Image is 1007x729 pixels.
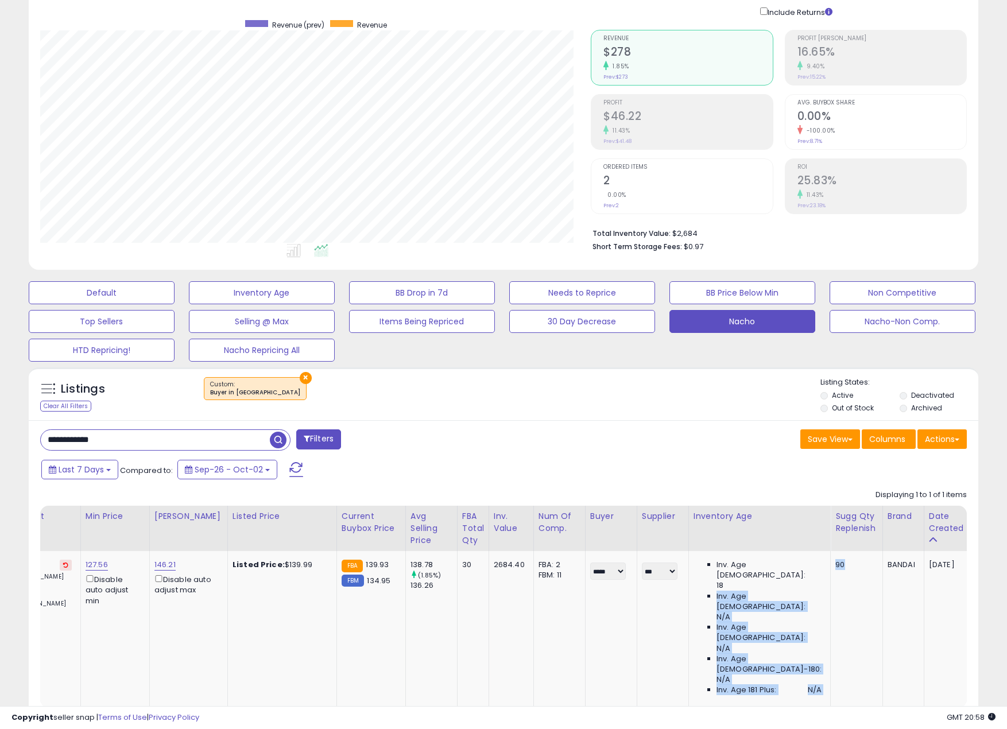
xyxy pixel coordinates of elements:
div: Min Price [86,510,145,522]
span: Compared to: [120,465,173,476]
small: Prev: 15.22% [797,73,826,80]
span: Avg. Buybox Share [797,100,967,106]
span: Revenue (prev) [272,20,324,30]
span: Last 7 Days [59,464,104,475]
button: Sep-26 - Oct-02 [177,460,277,479]
div: seller snap | | [11,712,199,723]
span: N/A [716,674,730,685]
h2: 0.00% [797,110,967,125]
span: 18 [716,580,723,591]
div: Clear All Filters [40,401,91,412]
small: FBA [342,560,363,572]
span: N/A [808,685,822,695]
small: 1.85% [609,62,629,71]
div: 30 [462,560,480,570]
button: Columns [862,429,916,449]
div: Disable auto adjust min [86,573,141,606]
button: BB Drop in 7d [349,281,495,304]
button: Filters [296,429,341,449]
span: N/A [716,643,730,654]
div: Supplier [642,510,684,522]
span: Inv. Age [DEMOGRAPHIC_DATA]: [716,560,822,580]
span: Revenue [603,36,773,42]
i: Revert to store-level Min Markup [63,562,68,568]
th: CSV column name: cust_attr_2_Supplier [637,506,688,551]
label: Out of Stock [832,403,874,413]
small: Prev: 23.18% [797,202,826,209]
span: Inv. Age [DEMOGRAPHIC_DATA]-180: [716,654,822,674]
label: Archived [911,403,942,413]
span: Revenue [357,20,387,30]
button: Last 7 Days [41,460,118,479]
button: Needs to Reprice [509,281,655,304]
button: Top Sellers [29,310,175,333]
button: BB Price Below Min [669,281,815,304]
div: Date Created [929,510,979,534]
label: Deactivated [911,390,954,400]
button: Items Being Repriced [349,310,495,333]
div: Sugg Qty Replenish [835,510,878,534]
span: Profit [PERSON_NAME] [797,36,967,42]
div: 136.26 [410,580,457,591]
a: Privacy Policy [149,712,199,723]
span: Profit [603,100,773,106]
b: Short Term Storage Fees: [592,242,682,251]
div: Disable auto adjust max [154,573,219,595]
div: Include Returns [752,5,846,18]
span: Columns [869,433,905,445]
small: 0.00% [603,191,626,199]
small: 9.40% [803,62,825,71]
label: Active [832,390,853,400]
b: Total Inventory Value: [592,228,671,238]
span: Sep-26 - Oct-02 [195,464,263,475]
span: 2025-10-10 20:58 GMT [947,712,996,723]
div: 138.78 [410,560,457,570]
small: Prev: 8.71% [797,138,822,145]
button: Default [29,281,175,304]
div: Listed Price [233,510,332,522]
div: $139.99 [233,560,328,570]
button: Nacho [669,310,815,333]
div: [DATE] [929,560,975,570]
th: Please note that this number is a calculation based on your required days of coverage and your ve... [831,506,883,551]
div: Brand [888,510,919,522]
span: 134.95 [367,575,390,586]
a: 127.56 [86,559,108,571]
span: Inv. Age [DEMOGRAPHIC_DATA]: [716,591,822,612]
button: Actions [917,429,967,449]
button: Non Competitive [830,281,975,304]
span: Custom: [210,380,300,397]
a: Terms of Use [98,712,147,723]
div: 2684.40 [494,560,525,570]
span: $0.97 [684,241,703,252]
p: Listing States: [820,377,978,388]
button: Save View [800,429,860,449]
div: 90 [835,560,874,570]
div: FBA Total Qty [462,510,484,546]
h2: 25.83% [797,174,967,189]
h5: Listings [61,381,105,397]
h2: 2 [603,174,773,189]
div: Buyer [590,510,632,522]
h2: 16.65% [797,45,967,61]
b: Listed Price: [233,559,285,570]
span: N/A [716,612,730,622]
div: Current Buybox Price [342,510,401,534]
h2: $46.22 [603,110,773,125]
button: HTD Repricing! [29,339,175,362]
button: Inventory Age [189,281,335,304]
small: (1.85%) [418,571,441,580]
div: [PERSON_NAME] [154,510,223,522]
li: $2,684 [592,226,958,239]
div: Num of Comp. [539,510,580,534]
small: 11.43% [803,191,824,199]
button: Selling @ Max [189,310,335,333]
span: ROI [797,164,967,170]
small: Prev: 2 [603,202,619,209]
strong: Copyright [11,712,53,723]
small: -100.00% [803,126,835,135]
div: FBM: 11 [539,570,576,580]
div: Inventory Age [694,510,826,522]
span: Inv. Age [DEMOGRAPHIC_DATA]: [716,622,822,643]
div: Inv. value [494,510,529,534]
